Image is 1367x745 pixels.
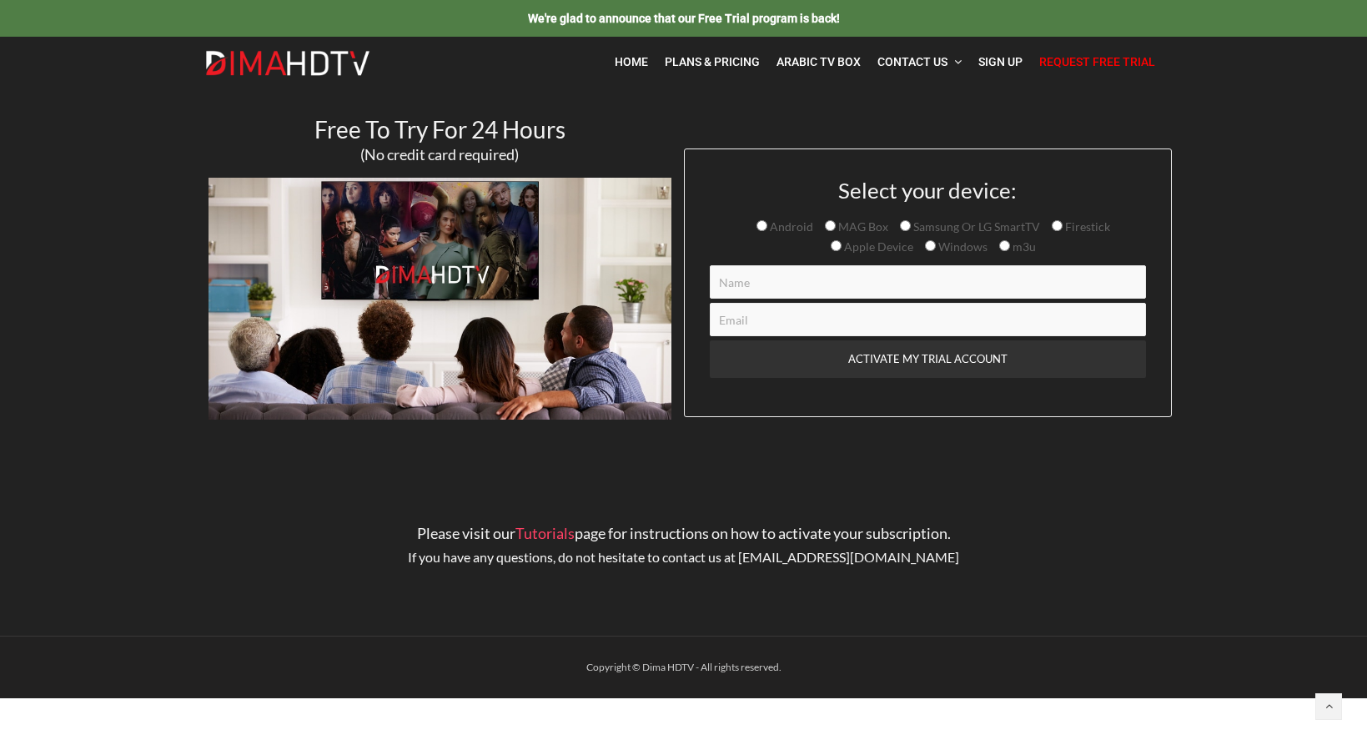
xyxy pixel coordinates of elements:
[1052,220,1063,231] input: Firestick
[528,12,840,25] span: We're glad to announce that our Free Trial program is back!
[1031,45,1163,79] a: Request Free Trial
[710,303,1146,336] input: Email
[665,55,760,68] span: Plans & Pricing
[831,240,842,251] input: Apple Device
[978,55,1023,68] span: Sign Up
[900,220,911,231] input: Samsung Or LG SmartTV
[869,45,970,79] a: Contact Us
[768,45,869,79] a: Arabic TV Box
[970,45,1031,79] a: Sign Up
[776,55,861,68] span: Arabic TV Box
[515,524,575,542] a: Tutorials
[842,239,913,254] span: Apple Device
[756,220,767,231] input: Android
[767,219,813,234] span: Android
[1039,55,1155,68] span: Request Free Trial
[710,340,1146,378] input: ACTIVATE MY TRIAL ACCOUNT
[528,11,840,25] a: We're glad to announce that our Free Trial program is back!
[936,239,988,254] span: Windows
[838,177,1017,204] span: Select your device:
[710,265,1146,299] input: Name
[1010,239,1036,254] span: m3u
[204,50,371,77] img: Dima HDTV
[825,220,836,231] input: MAG Box
[911,219,1040,234] span: Samsung Or LG SmartTV
[656,45,768,79] a: Plans & Pricing
[606,45,656,79] a: Home
[360,145,519,164] span: (No credit card required)
[417,524,951,542] span: Please visit our page for instructions on how to activate your subscription.
[196,657,1172,677] div: Copyright © Dima HDTV - All rights reserved.
[408,549,959,565] span: If you have any questions, do not hesitate to contact us at [EMAIL_ADDRESS][DOMAIN_NAME]
[697,179,1158,416] form: Contact form
[836,219,888,234] span: MAG Box
[1063,219,1110,234] span: Firestick
[999,240,1010,251] input: m3u
[877,55,947,68] span: Contact Us
[615,55,648,68] span: Home
[1315,693,1342,720] a: Back to top
[314,115,565,143] span: Free To Try For 24 Hours
[925,240,936,251] input: Windows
